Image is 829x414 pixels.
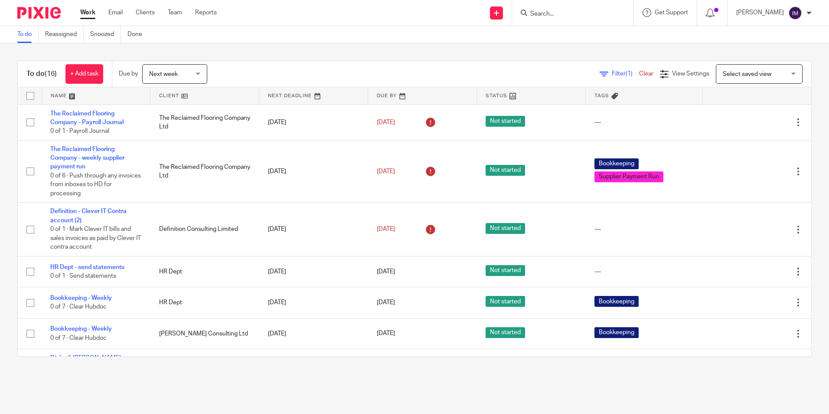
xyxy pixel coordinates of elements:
[150,203,259,256] td: Definition Consulting Limited
[639,71,653,77] a: Clear
[594,93,609,98] span: Tags
[612,71,639,77] span: Filter
[150,349,259,385] td: Digby&Thompson Ltd
[486,296,525,307] span: Not started
[736,8,784,17] p: [PERSON_NAME]
[150,287,259,318] td: HR Dept
[50,208,127,223] a: Definition - Clever IT Contra account (2)
[377,331,395,337] span: [DATE]
[594,225,694,233] div: ---
[127,26,149,43] a: Done
[150,140,259,203] td: The Reclaimed Flooring Company Ltd
[259,203,368,256] td: [DATE]
[259,349,368,385] td: [DATE]
[788,6,802,20] img: svg%3E
[50,355,124,370] a: Digby & [PERSON_NAME] - Bookkeeping - Weekly
[45,26,84,43] a: Reassigned
[259,256,368,287] td: [DATE]
[136,8,155,17] a: Clients
[168,8,182,17] a: Team
[80,8,95,17] a: Work
[150,105,259,140] td: The Reclaimed Flooring Company Ltd
[50,226,141,250] span: 0 of 1 · Mark Clever IT bills and sales invoices as paid by Clever IT contra account
[259,318,368,349] td: [DATE]
[377,226,395,232] span: [DATE]
[529,10,607,18] input: Search
[108,8,123,17] a: Email
[486,116,525,127] span: Not started
[50,273,116,279] span: 0 of 1 · Send statements
[50,264,124,270] a: HR Dept - send statements
[149,71,178,77] span: Next week
[594,296,639,307] span: Bookkeeping
[90,26,121,43] a: Snoozed
[150,256,259,287] td: HR Dept
[195,8,217,17] a: Reports
[377,269,395,275] span: [DATE]
[594,171,663,182] span: Supplier Payment Run
[50,304,107,310] span: 0 of 7 · Clear Hubdoc
[50,128,109,134] span: 0 of 1 · Payroll Journal
[45,70,57,77] span: (16)
[626,71,633,77] span: (1)
[655,10,688,16] span: Get Support
[50,173,141,197] span: 0 of 6 · Push through any invoices from inboxes to HD for processing
[486,165,525,176] span: Not started
[377,168,395,174] span: [DATE]
[486,265,525,276] span: Not started
[65,64,103,84] a: + Add task
[672,71,709,77] span: View Settings
[486,327,525,338] span: Not started
[26,69,57,79] h1: To do
[50,326,112,332] a: Bookkeeping - Weekly
[259,287,368,318] td: [DATE]
[50,335,107,341] span: 0 of 7 · Clear Hubdoc
[594,158,639,169] span: Bookkeeping
[594,267,694,276] div: ---
[50,295,112,301] a: Bookkeeping - Weekly
[594,118,694,127] div: ---
[377,299,395,306] span: [DATE]
[50,146,124,170] a: The Reclaimed Flooring Company - weekly supplier payment run
[377,119,395,125] span: [DATE]
[119,69,138,78] p: Due by
[723,71,771,77] span: Select saved view
[17,7,61,19] img: Pixie
[259,105,368,140] td: [DATE]
[150,318,259,349] td: [PERSON_NAME] Consulting Ltd
[50,111,124,125] a: The Reclaimed Flooring Company - Payroll Journal
[594,327,639,338] span: Bookkeeping
[17,26,39,43] a: To do
[486,223,525,234] span: Not started
[259,140,368,203] td: [DATE]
